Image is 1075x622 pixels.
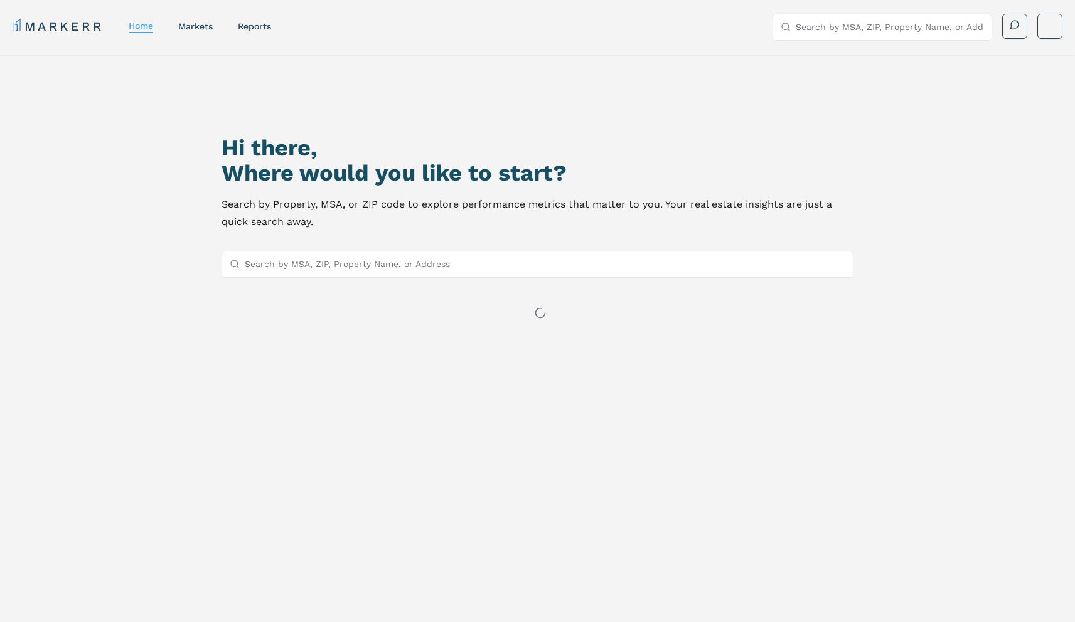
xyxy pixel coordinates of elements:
a: home [129,21,153,31]
p: Search by Property, MSA, or ZIP code to explore performance metrics that matter to you. Your real... [222,196,853,231]
a: MARKERR [13,18,104,35]
a: markets [178,21,213,31]
input: Search by MSA, ZIP, Property Name, or Address [245,251,845,277]
input: Search by MSA, ZIP, Property Name, or Address [796,14,984,40]
h1: Hi there, [222,135,853,161]
h2: Where would you like to start? [222,161,853,186]
a: reports [238,21,271,31]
